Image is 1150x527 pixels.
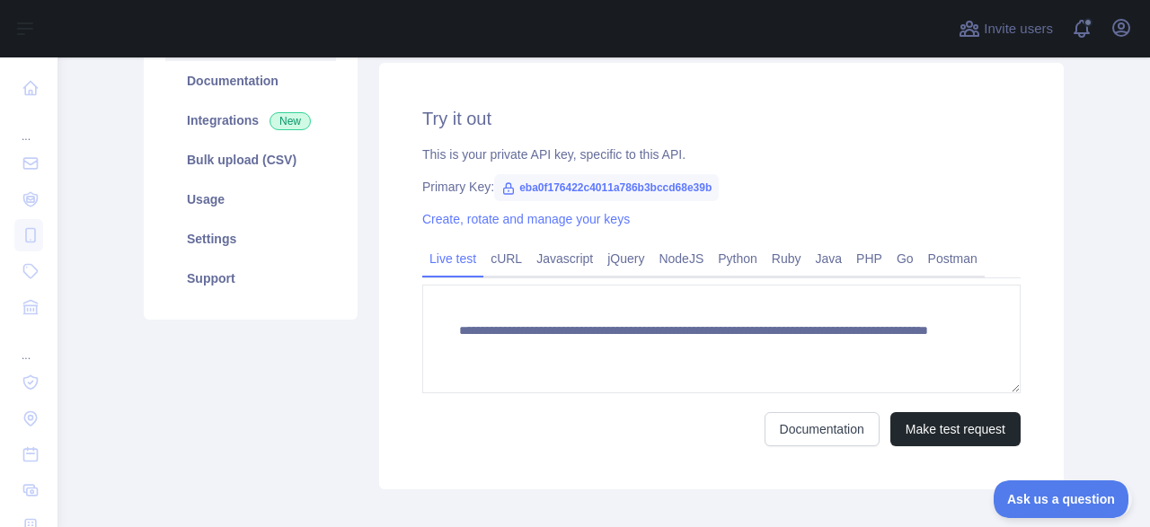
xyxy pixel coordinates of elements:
[422,244,483,273] a: Live test
[921,244,985,273] a: Postman
[890,412,1021,446] button: Make test request
[889,244,921,273] a: Go
[600,244,651,273] a: jQuery
[955,14,1057,43] button: Invite users
[849,244,889,273] a: PHP
[994,480,1132,518] iframe: Toggle Customer Support
[494,174,719,201] span: eba0f176422c4011a786b3bccd68e39b
[165,180,336,219] a: Usage
[765,244,809,273] a: Ruby
[165,101,336,140] a: Integrations New
[651,244,711,273] a: NodeJS
[422,145,1021,163] div: This is your private API key, specific to this API.
[765,412,880,446] a: Documentation
[711,244,765,273] a: Python
[422,178,1021,196] div: Primary Key:
[422,106,1021,131] h2: Try it out
[165,140,336,180] a: Bulk upload (CSV)
[165,219,336,259] a: Settings
[165,61,336,101] a: Documentation
[809,244,850,273] a: Java
[984,19,1053,40] span: Invite users
[14,108,43,144] div: ...
[14,327,43,363] div: ...
[422,212,630,226] a: Create, rotate and manage your keys
[529,244,600,273] a: Javascript
[483,244,529,273] a: cURL
[165,259,336,298] a: Support
[270,112,311,130] span: New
